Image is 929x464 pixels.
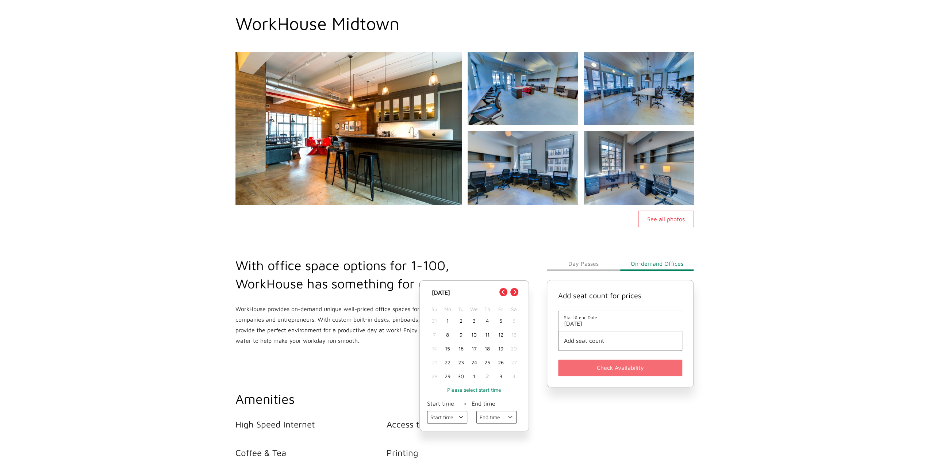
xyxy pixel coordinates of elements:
[454,304,467,314] div: Tu
[454,369,467,383] div: Choose Tuesday, September 30th, 2025
[499,288,507,296] button: Previous Month
[481,356,494,369] div: Choose Thursday, September 25th, 2025
[387,419,538,429] li: Access to 18 meeting rooms
[481,328,494,342] div: Choose Thursday, September 11th, 2025
[481,342,494,356] div: Choose Thursday, September 18th, 2025
[235,13,694,34] h1: WorkHouse Midtown
[494,356,507,369] div: Choose Friday, September 26th, 2025
[428,314,521,383] div: month 2025-09
[558,291,683,300] h4: Add seat count for prices
[494,369,507,383] div: Choose Friday, October 3rd, 2025
[638,211,694,227] button: See all photos
[468,356,481,369] div: Choose Wednesday, September 24th, 2025
[428,288,521,297] div: [DATE]
[235,256,512,293] h2: With office space options for 1-100, WorkHouse has something for everyone.
[481,369,494,383] div: Choose Thursday, October 2nd, 2025
[427,400,521,407] p: Start time ⟶ End time
[620,256,694,271] button: On-demand Offices
[441,342,454,356] div: Choose Monday, September 15th, 2025
[454,328,467,342] div: Choose Tuesday, September 9th, 2025
[235,390,538,408] h2: Amenities
[481,304,494,314] div: Th
[564,337,677,344] button: Add seat count
[507,304,521,314] div: Sa
[558,360,683,376] button: Check Availability
[468,369,481,383] div: Choose Wednesday, October 1st, 2025
[494,328,507,342] div: Choose Friday, September 12th, 2025
[454,356,467,369] div: Choose Tuesday, September 23rd, 2025
[454,342,467,356] div: Choose Tuesday, September 16th, 2025
[564,315,677,327] button: Start & end Date[DATE]
[494,314,507,328] div: Choose Friday, September 5th, 2025
[468,304,481,314] div: We
[235,304,512,346] p: WorkHouse provides on-demand unique well-priced office spaces for small and medium-sized companie...
[494,304,507,314] div: Fr
[441,328,454,342] div: Choose Monday, September 8th, 2025
[510,288,518,296] button: Next Month
[564,315,677,320] span: Start & end Date
[441,314,454,328] div: Choose Monday, September 1st, 2025
[441,304,454,314] div: Mo
[481,314,494,328] div: Choose Thursday, September 4th, 2025
[547,256,620,271] button: Day Passes
[441,369,454,383] div: Choose Monday, September 29th, 2025
[454,314,467,328] div: Choose Tuesday, September 2nd, 2025
[441,356,454,369] div: Choose Monday, September 22nd, 2025
[428,304,441,314] div: Su
[494,342,507,356] div: Choose Friday, September 19th, 2025
[235,419,387,429] li: High Speed Internet
[427,387,521,393] p: Please select start time
[235,448,387,458] li: Coffee & Tea
[468,342,481,356] div: Choose Wednesday, September 17th, 2025
[564,320,677,327] span: [DATE]
[387,448,538,458] li: Printing
[468,328,481,342] div: Choose Wednesday, September 10th, 2025
[468,314,481,328] div: Choose Wednesday, September 3rd, 2025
